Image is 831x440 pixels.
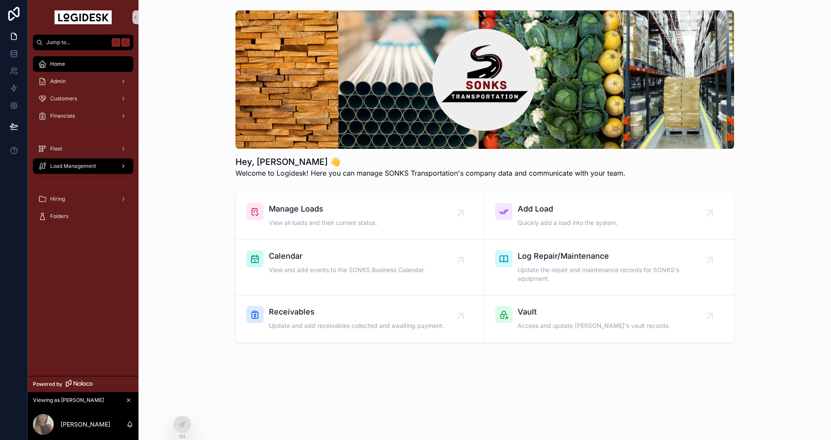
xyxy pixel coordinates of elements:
h1: Hey, [PERSON_NAME] 👋 [235,156,625,168]
a: Customers [33,91,133,106]
a: Home [33,56,133,72]
button: Jump to...K [33,35,133,50]
img: App logo [55,10,112,24]
a: Hiring [33,191,133,207]
span: Receivables [269,306,444,318]
span: Access and update [PERSON_NAME]'s vault records. [518,321,670,330]
a: Fleet [33,141,133,157]
span: Log Repair/Maintenance [518,250,709,262]
span: Financials [50,112,75,119]
a: Admin [33,74,133,89]
a: Log Repair/MaintenanceUpdate the repair and maintenance records for SONKS's equipment. [485,240,734,295]
span: Powered by [33,381,62,388]
a: Financials [33,108,133,124]
a: Manage LoadsView all loads and their current status. [236,193,485,240]
span: Viewing as [PERSON_NAME] [33,397,104,404]
span: Fleet [50,145,62,152]
span: Manage Loads [269,203,377,215]
span: Vault [518,306,670,318]
span: Folders [50,213,68,220]
span: K [122,39,129,46]
span: Calendar [269,250,425,262]
a: Add LoadQuickly add a load into the system. [485,193,734,240]
span: Welcome to Logidesk! Here you can manage SONKS Transportation's company data and communicate with... [235,168,625,178]
span: Quickly add a load into the system. [518,218,618,227]
span: Update the repair and maintenance records for SONKS's equipment. [518,266,709,283]
a: Load Management [33,158,133,174]
a: Powered by [28,376,138,392]
span: Update and add receivables collected and awaiting payment. [269,321,444,330]
span: Customers [50,95,77,102]
a: VaultAccess and update [PERSON_NAME]'s vault records. [485,295,734,342]
span: Load Management [50,163,96,170]
span: Home [50,61,65,67]
span: View and add events to the SONKS Business Calendar. [269,266,425,274]
a: ReceivablesUpdate and add receivables collected and awaiting payment. [236,295,485,342]
a: CalendarView and add events to the SONKS Business Calendar. [236,240,485,295]
span: Admin [50,78,66,85]
div: scrollable content [28,50,138,235]
span: View all loads and their current status. [269,218,377,227]
a: Folders [33,209,133,224]
p: [PERSON_NAME] [61,420,110,429]
span: Hiring [50,196,65,202]
span: Jump to... [46,39,108,46]
span: Add Load [518,203,618,215]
